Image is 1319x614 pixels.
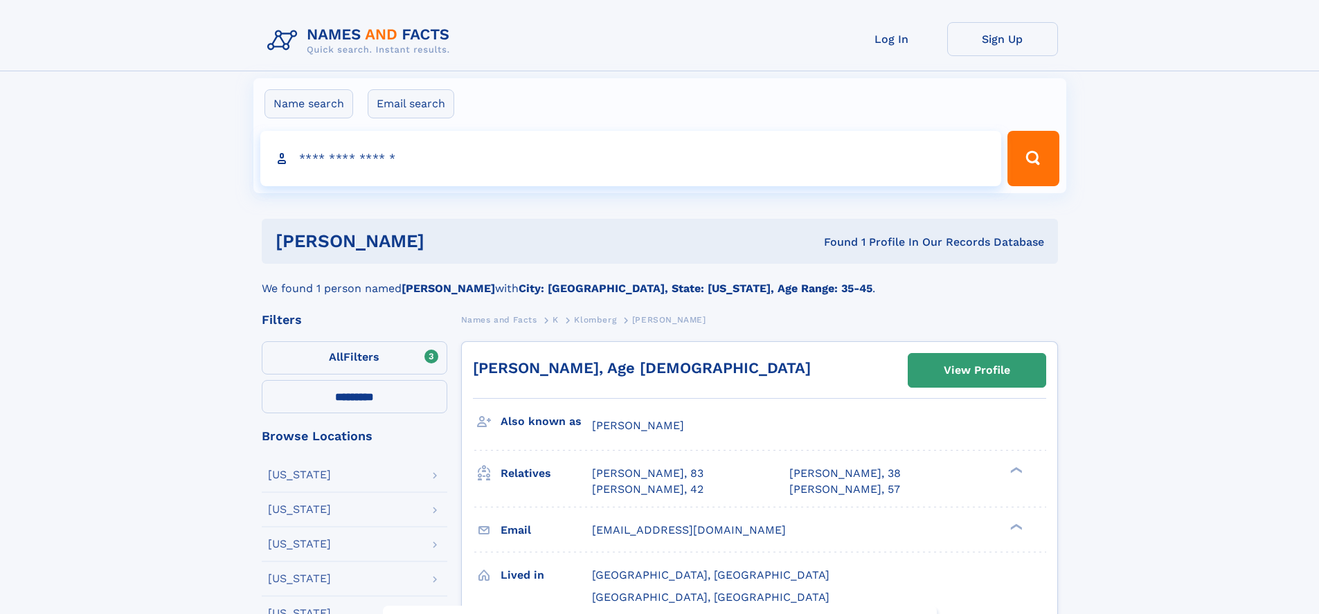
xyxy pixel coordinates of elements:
[268,469,331,480] div: [US_STATE]
[553,311,559,328] a: K
[262,314,447,326] div: Filters
[1007,466,1023,475] div: ❯
[574,311,616,328] a: Klomberg
[592,482,703,497] a: [PERSON_NAME], 42
[268,504,331,515] div: [US_STATE]
[908,354,1046,387] a: View Profile
[260,131,1002,186] input: search input
[947,22,1058,56] a: Sign Up
[553,315,559,325] span: K
[329,350,343,363] span: All
[262,22,461,60] img: Logo Names and Facts
[402,282,495,295] b: [PERSON_NAME]
[262,341,447,374] label: Filters
[519,282,872,295] b: City: [GEOGRAPHIC_DATA], State: [US_STATE], Age Range: 35-45
[632,315,706,325] span: [PERSON_NAME]
[368,89,454,118] label: Email search
[592,568,829,581] span: [GEOGRAPHIC_DATA], [GEOGRAPHIC_DATA]
[944,354,1010,386] div: View Profile
[268,573,331,584] div: [US_STATE]
[592,590,829,604] span: [GEOGRAPHIC_DATA], [GEOGRAPHIC_DATA]
[262,430,447,442] div: Browse Locations
[501,462,592,485] h3: Relatives
[262,264,1058,297] div: We found 1 person named with .
[1007,522,1023,531] div: ❯
[473,359,811,377] a: [PERSON_NAME], Age [DEMOGRAPHIC_DATA]
[264,89,353,118] label: Name search
[592,523,786,536] span: [EMAIL_ADDRESS][DOMAIN_NAME]
[789,482,900,497] a: [PERSON_NAME], 57
[592,419,684,432] span: [PERSON_NAME]
[276,233,625,250] h1: [PERSON_NAME]
[574,315,616,325] span: Klomberg
[461,311,537,328] a: Names and Facts
[1007,131,1059,186] button: Search Button
[501,518,592,542] h3: Email
[592,466,703,481] a: [PERSON_NAME], 83
[624,235,1044,250] div: Found 1 Profile In Our Records Database
[789,466,901,481] a: [PERSON_NAME], 38
[501,410,592,433] h3: Also known as
[268,539,331,550] div: [US_STATE]
[836,22,947,56] a: Log In
[501,563,592,587] h3: Lived in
